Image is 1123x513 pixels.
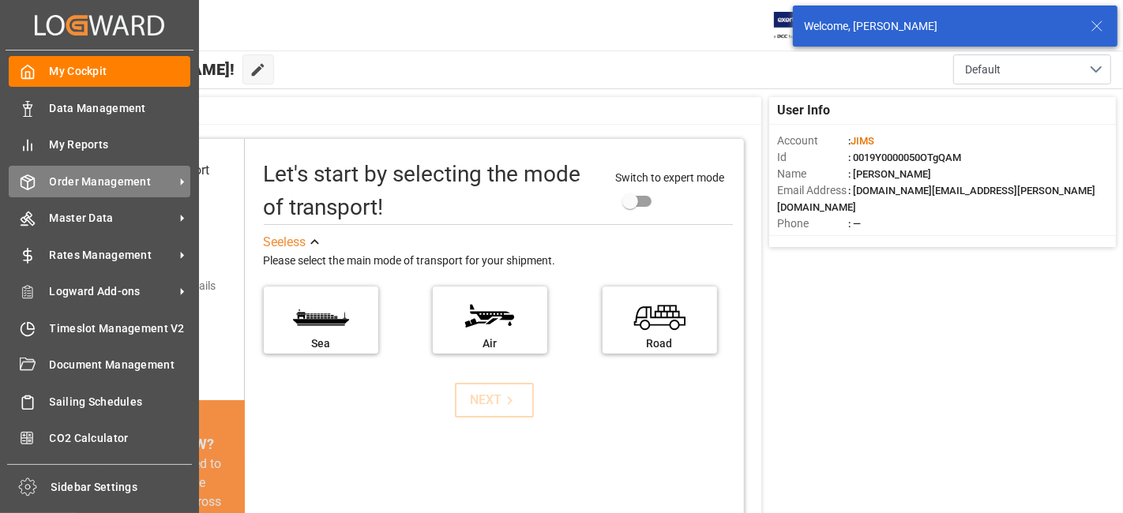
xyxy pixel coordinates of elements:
button: NEXT [455,383,534,418]
div: Sea [272,335,370,352]
div: Please select the main mode of transport for your shipment. [264,252,733,271]
span: : — [848,218,861,230]
a: Timeslot Management V2 [9,313,190,343]
a: Tracking Shipment [9,459,190,490]
button: open menu [953,54,1111,84]
span: Id [777,149,848,166]
span: Rates Management [50,247,175,264]
a: Sailing Schedules [9,386,190,417]
a: Document Management [9,350,190,380]
span: My Cockpit [50,63,191,80]
a: CO2 Calculator [9,423,190,454]
a: My Cockpit [9,56,190,87]
span: Hello [PERSON_NAME]! [65,54,235,84]
span: Sidebar Settings [51,479,193,496]
span: Phone [777,215,848,232]
span: : [848,135,874,147]
span: Logward Add-ons [50,283,175,300]
span: Master Data [50,210,175,227]
span: Data Management [50,100,191,117]
span: User Info [777,101,830,120]
span: Timeslot Management V2 [50,320,191,337]
span: : Shipper [848,234,888,246]
span: My Reports [50,137,191,153]
a: Data Management [9,92,190,123]
span: Default [965,62,1001,78]
span: Sailing Schedules [50,394,191,410]
span: : 0019Y0000050OTgQAM [848,152,961,163]
span: JIMS [851,135,874,147]
div: Road [610,335,709,352]
span: : [PERSON_NAME] [848,168,931,180]
div: Let's start by selecting the mode of transport! [264,158,599,224]
span: CO2 Calculator [50,430,191,447]
img: Exertis%20JAM%20-%20Email%20Logo.jpg_1722504956.jpg [774,12,828,39]
span: Order Management [50,174,175,190]
span: Account Type [777,232,848,249]
span: Name [777,166,848,182]
div: See less [264,233,306,252]
a: My Reports [9,129,190,160]
div: Welcome, [PERSON_NAME] [804,18,1076,35]
span: Account [777,133,848,149]
div: Add shipping details [117,278,216,294]
span: Switch to expert mode [615,171,724,184]
span: : [DOMAIN_NAME][EMAIL_ADDRESS][PERSON_NAME][DOMAIN_NAME] [777,185,1095,213]
div: Air [441,335,539,352]
span: Document Management [50,357,191,373]
span: Email Address [777,182,848,199]
div: NEXT [470,391,518,410]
